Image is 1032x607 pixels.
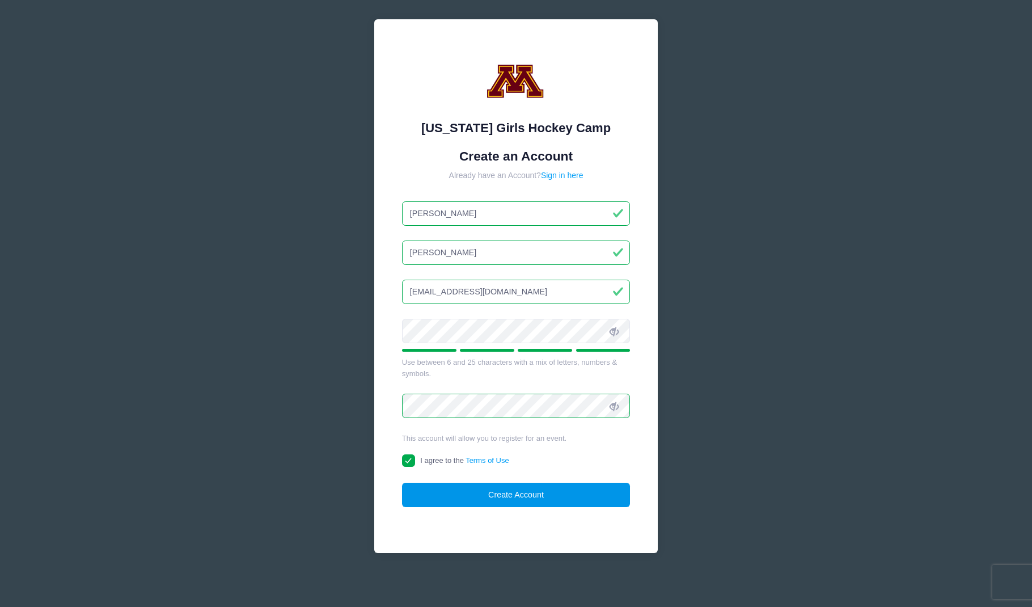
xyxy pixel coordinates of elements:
[402,280,631,304] input: Email
[420,456,509,465] span: I agree to the
[402,357,631,379] div: Use between 6 and 25 characters with a mix of letters, numbers & symbols.
[402,149,631,164] h1: Create an Account
[402,201,631,226] input: First Name
[482,47,550,115] img: Minnesota Girls Hockey Camp
[466,456,509,465] a: Terms of Use
[541,171,583,180] a: Sign in here
[402,433,631,444] div: This account will allow you to register for an event.
[402,119,631,137] div: [US_STATE] Girls Hockey Camp
[402,241,631,265] input: Last Name
[402,454,415,467] input: I agree to theTerms of Use
[402,170,631,182] div: Already have an Account?
[402,483,631,507] button: Create Account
